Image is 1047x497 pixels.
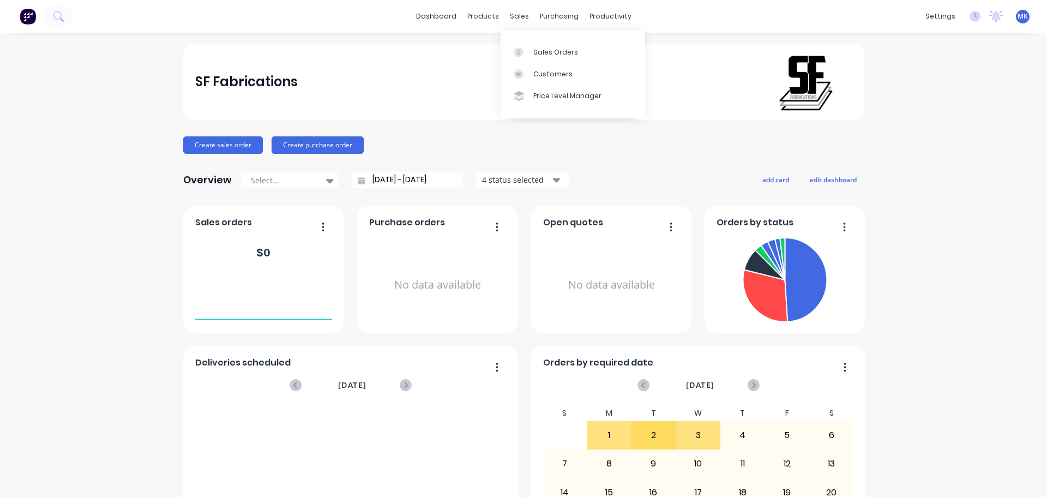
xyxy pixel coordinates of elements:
[501,41,645,63] a: Sales Orders
[587,450,631,477] div: 8
[195,71,298,93] div: SF Fabrications
[543,405,587,421] div: S
[534,8,584,25] div: purchasing
[721,422,765,449] div: 4
[272,136,364,154] button: Create purchase order
[676,405,720,421] div: W
[631,405,676,421] div: T
[755,172,796,187] button: add card
[765,450,809,477] div: 12
[533,69,573,79] div: Customers
[411,8,462,25] a: dashboard
[338,379,366,391] span: [DATE]
[584,8,637,25] div: productivity
[543,450,587,477] div: 7
[476,172,569,188] button: 4 status selected
[533,91,601,101] div: Price Level Manager
[810,450,853,477] div: 13
[676,422,720,449] div: 3
[720,405,765,421] div: T
[721,450,765,477] div: 11
[183,136,263,154] button: Create sales order
[587,405,631,421] div: M
[920,8,961,25] div: settings
[717,216,793,229] span: Orders by status
[1018,11,1028,21] span: MK
[587,422,631,449] div: 1
[676,450,720,477] div: 10
[775,52,837,111] img: SF Fabrications
[809,405,854,421] div: S
[765,422,809,449] div: 5
[369,233,506,337] div: No data available
[632,450,676,477] div: 9
[543,233,680,337] div: No data available
[632,422,676,449] div: 2
[543,216,603,229] span: Open quotes
[543,356,653,369] span: Orders by required date
[369,216,445,229] span: Purchase orders
[504,8,534,25] div: sales
[501,85,645,107] a: Price Level Manager
[810,422,853,449] div: 6
[256,244,270,261] div: $ 0
[462,8,504,25] div: products
[482,174,551,185] div: 4 status selected
[765,405,809,421] div: F
[183,169,232,191] div: Overview
[501,63,645,85] a: Customers
[195,216,252,229] span: Sales orders
[686,379,714,391] span: [DATE]
[533,47,578,57] div: Sales Orders
[803,172,864,187] button: edit dashboard
[20,8,36,25] img: Factory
